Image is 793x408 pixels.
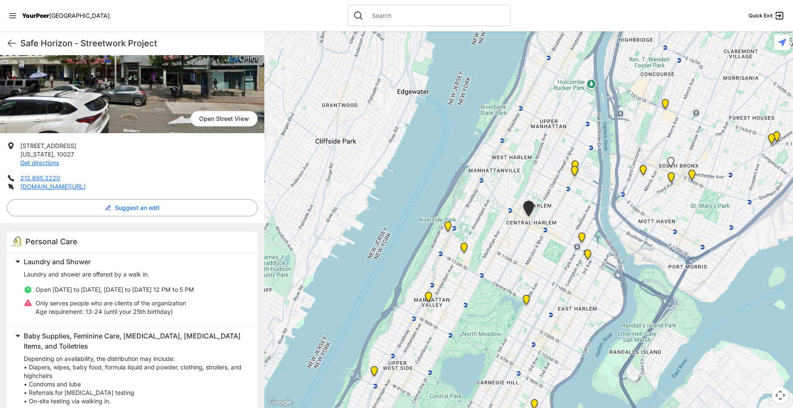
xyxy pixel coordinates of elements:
h1: Safe Horizon - Streetwork Project [20,37,258,49]
p: 13-24 (until your 25th birthday) [36,307,186,316]
div: Main Location [582,249,593,263]
div: Sunrise DYCD Youth Drop-in Center - Closed [665,157,676,170]
button: Map camera controls [772,387,789,404]
span: 10027 [57,151,74,158]
div: Harm Reduction Center [638,165,649,179]
div: Outside East Harlem Salvation Army [569,166,580,179]
input: Search [367,11,505,20]
span: Age requirement: [36,308,84,315]
div: Resource Center of Community Development [771,131,782,145]
div: The Bronx Pride Center [687,170,697,183]
div: Pathways Adult Drop-In Program [369,366,380,380]
span: Quick Exit [749,12,773,19]
div: East Harlem (Salvation Army) [570,160,580,174]
p: Laundry and shower are offered by a walk in. [24,270,247,279]
img: Google [266,397,294,408]
a: YourPeer[GEOGRAPHIC_DATA] [22,13,110,18]
span: , [53,151,55,158]
span: Suggest an edit [115,204,160,212]
span: [STREET_ADDRESS] [20,142,76,149]
div: Manhattan [423,292,434,305]
span: Open Street View [191,111,258,126]
span: Personal Care [25,237,78,246]
span: Only serves people who are clients of the organization [36,299,186,307]
span: [US_STATE] [20,151,53,158]
p: Depending on availability, the distribution may include: • Diapers, wipes, baby food, formula liq... [24,355,247,405]
div: Uptown/Harlem DYCD Youth Drop-in Center [521,201,536,220]
span: Laundry and Shower [24,257,91,266]
a: 212.695.2220 [20,174,60,182]
span: Baby Supplies, Feminine Care, [MEDICAL_DATA], [MEDICAL_DATA] Items, and Toiletries [24,332,241,350]
a: Quick Exit [749,11,785,21]
div: South Bronx NeON Works [660,99,671,112]
span: [GEOGRAPHIC_DATA] [49,12,110,19]
span: Open [DATE] to [DATE], [DATE] to [DATE] 12 PM to 5 PM [36,286,194,293]
a: Get directions [20,159,59,166]
button: Suggest an edit [7,199,258,216]
a: [DOMAIN_NAME][URL] [20,183,86,190]
div: East Harlem Drop-in Center [577,232,587,246]
div: Manhattan [521,295,532,308]
span: YourPeer [22,12,49,19]
a: Open this area in Google Maps (opens a new window) [266,397,294,408]
div: The Cathedral Church of St. John the Divine [459,243,469,256]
